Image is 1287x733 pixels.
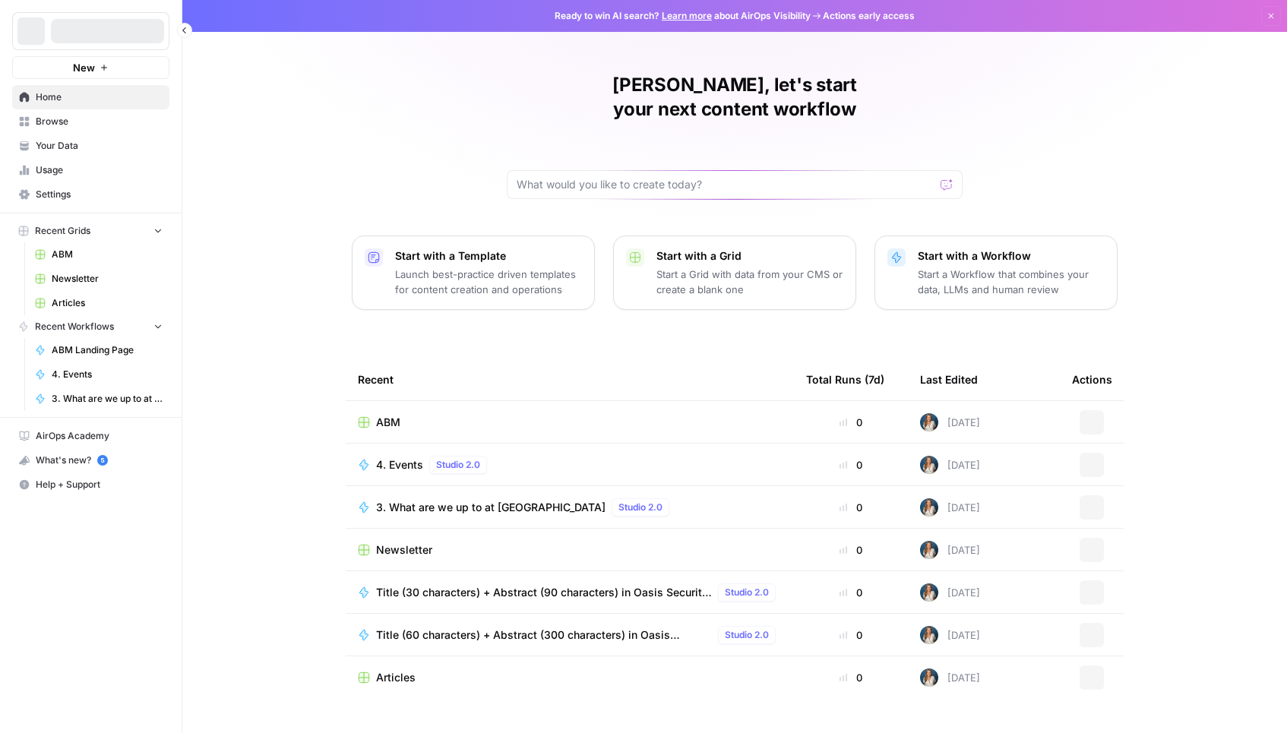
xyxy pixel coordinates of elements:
[12,448,169,472] button: What's new? 5
[358,542,782,558] a: Newsletter
[52,368,163,381] span: 4. Events
[36,429,163,443] span: AirOps Academy
[436,458,480,472] span: Studio 2.0
[555,9,811,23] span: Ready to win AI search? about AirOps Visibility
[36,90,163,104] span: Home
[28,387,169,411] a: 3. What are we up to at [GEOGRAPHIC_DATA]
[920,626,980,644] div: [DATE]
[52,392,163,406] span: 3. What are we up to at [GEOGRAPHIC_DATA]
[806,457,896,472] div: 0
[28,267,169,291] a: Newsletter
[28,338,169,362] a: ABM Landing Page
[920,668,980,687] div: [DATE]
[352,235,595,310] button: Start with a TemplateLaunch best-practice driven templates for content creation and operations
[1072,359,1112,400] div: Actions
[12,315,169,338] button: Recent Workflows
[376,542,432,558] span: Newsletter
[920,583,938,602] img: 756jixn3fus3ejkzqonm2vgxtf3c
[52,343,163,357] span: ABM Landing Page
[920,626,938,644] img: 756jixn3fus3ejkzqonm2vgxtf3c
[376,457,423,472] span: 4. Events
[36,139,163,153] span: Your Data
[12,85,169,109] a: Home
[52,248,163,261] span: ABM
[12,109,169,134] a: Browse
[73,60,95,75] span: New
[358,359,782,400] div: Recent
[507,73,963,122] h1: [PERSON_NAME], let's start your next content workflow
[376,415,400,430] span: ABM
[918,267,1105,297] p: Start a Workflow that combines your data, LLMs and human review
[806,585,896,600] div: 0
[395,248,582,264] p: Start with a Template
[395,267,582,297] p: Launch best-practice driven templates for content creation and operations
[806,542,896,558] div: 0
[920,456,938,474] img: 756jixn3fus3ejkzqonm2vgxtf3c
[12,56,169,79] button: New
[52,296,163,310] span: Articles
[376,585,712,600] span: Title (30 characters) + Abstract (90 characters) in Oasis Security tone
[920,583,980,602] div: [DATE]
[358,456,782,474] a: 4. EventsStudio 2.0
[920,413,980,431] div: [DATE]
[36,163,163,177] span: Usage
[920,668,938,687] img: 756jixn3fus3ejkzqonm2vgxtf3c
[806,500,896,515] div: 0
[618,501,662,514] span: Studio 2.0
[28,242,169,267] a: ABM
[806,670,896,685] div: 0
[12,472,169,497] button: Help + Support
[725,586,769,599] span: Studio 2.0
[12,182,169,207] a: Settings
[28,362,169,387] a: 4. Events
[36,188,163,201] span: Settings
[358,583,782,602] a: Title (30 characters) + Abstract (90 characters) in Oasis Security toneStudio 2.0
[920,541,938,559] img: 756jixn3fus3ejkzqonm2vgxtf3c
[920,456,980,474] div: [DATE]
[920,359,978,400] div: Last Edited
[358,626,782,644] a: Title (60 characters) + Abstract (300 characters) in Oasis Security toneStudio 2.0
[35,320,114,333] span: Recent Workflows
[12,220,169,242] button: Recent Grids
[376,670,416,685] span: Articles
[920,498,938,517] img: 756jixn3fus3ejkzqonm2vgxtf3c
[806,359,884,400] div: Total Runs (7d)
[806,627,896,643] div: 0
[12,158,169,182] a: Usage
[920,541,980,559] div: [DATE]
[36,478,163,491] span: Help + Support
[100,457,104,464] text: 5
[97,455,108,466] a: 5
[52,272,163,286] span: Newsletter
[517,177,934,192] input: What would you like to create today?
[918,248,1105,264] p: Start with a Workflow
[358,670,782,685] a: Articles
[13,449,169,472] div: What's new?
[358,498,782,517] a: 3. What are we up to at [GEOGRAPHIC_DATA]Studio 2.0
[662,10,712,21] a: Learn more
[36,115,163,128] span: Browse
[35,224,90,238] span: Recent Grids
[725,628,769,642] span: Studio 2.0
[376,500,606,515] span: 3. What are we up to at [GEOGRAPHIC_DATA]
[920,413,938,431] img: 756jixn3fus3ejkzqonm2vgxtf3c
[806,415,896,430] div: 0
[920,498,980,517] div: [DATE]
[12,134,169,158] a: Your Data
[823,9,915,23] span: Actions early access
[28,291,169,315] a: Articles
[358,415,782,430] a: ABM
[613,235,856,310] button: Start with a GridStart a Grid with data from your CMS or create a blank one
[376,627,712,643] span: Title (60 characters) + Abstract (300 characters) in Oasis Security tone
[656,267,843,297] p: Start a Grid with data from your CMS or create a blank one
[12,424,169,448] a: AirOps Academy
[874,235,1118,310] button: Start with a WorkflowStart a Workflow that combines your data, LLMs and human review
[656,248,843,264] p: Start with a Grid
